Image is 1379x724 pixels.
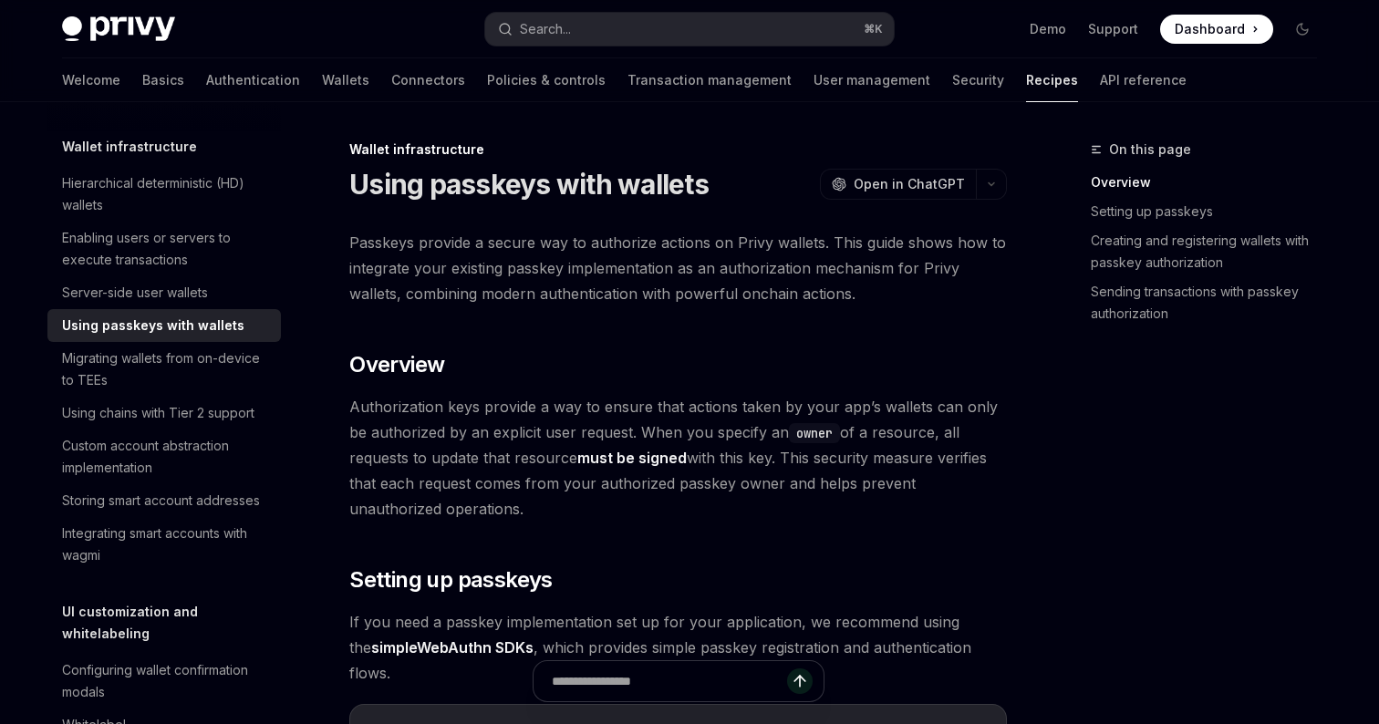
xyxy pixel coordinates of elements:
a: Dashboard [1160,15,1273,44]
span: If you need a passkey implementation set up for your application, we recommend using the , which ... [349,609,1007,686]
div: Wallet infrastructure [349,140,1007,159]
img: dark logo [62,16,175,42]
button: Send message [787,668,813,694]
div: Configuring wallet confirmation modals [62,659,270,703]
code: owner [789,423,840,443]
a: Welcome [62,58,120,102]
span: Setting up passkeys [349,565,553,595]
a: Recipes [1026,58,1078,102]
div: Migrating wallets from on-device to TEEs [62,347,270,391]
div: Search... [520,18,571,40]
a: Hierarchical deterministic (HD) wallets [47,167,281,222]
a: Security [952,58,1004,102]
div: Hierarchical deterministic (HD) wallets [62,172,270,216]
h1: Using passkeys with wallets [349,168,709,201]
a: API reference [1100,58,1187,102]
a: Support [1088,20,1138,38]
a: simpleWebAuthn SDKs [371,638,534,657]
a: Demo [1030,20,1066,38]
a: User management [814,58,930,102]
a: Connectors [391,58,465,102]
input: Ask a question... [552,661,787,701]
span: ⌘ K [864,22,883,36]
a: Wallets [322,58,369,102]
span: Dashboard [1175,20,1245,38]
button: Open search [485,13,894,46]
div: Using chains with Tier 2 support [62,402,254,424]
a: Custom account abstraction implementation [47,429,281,484]
a: Migrating wallets from on-device to TEEs [47,342,281,397]
a: Overview [1091,168,1332,197]
a: Policies & controls [487,58,606,102]
strong: must be signed [577,449,687,467]
button: Open in ChatGPT [820,169,976,200]
div: Integrating smart accounts with wagmi [62,522,270,566]
a: Sending transactions with passkey authorization [1091,277,1332,328]
a: Using chains with Tier 2 support [47,397,281,429]
span: On this page [1109,139,1191,160]
span: Authorization keys provide a way to ensure that actions taken by your app’s wallets can only be a... [349,394,1007,522]
h5: Wallet infrastructure [62,136,197,158]
span: Passkeys provide a secure way to authorize actions on Privy wallets. This guide shows how to inte... [349,230,1007,306]
h5: UI customization and whitelabeling [62,601,281,645]
a: Setting up passkeys [1091,197,1332,226]
a: Using passkeys with wallets [47,309,281,342]
a: Integrating smart accounts with wagmi [47,517,281,572]
button: Toggle dark mode [1288,15,1317,44]
a: Configuring wallet confirmation modals [47,654,281,708]
div: Enabling users or servers to execute transactions [62,227,270,271]
a: Transaction management [627,58,792,102]
a: Server-side user wallets [47,276,281,309]
div: Storing smart account addresses [62,490,260,512]
a: Basics [142,58,184,102]
a: Creating and registering wallets with passkey authorization [1091,226,1332,277]
div: Custom account abstraction implementation [62,435,270,479]
a: Authentication [206,58,300,102]
span: Overview [349,350,444,379]
a: Storing smart account addresses [47,484,281,517]
span: Open in ChatGPT [854,175,965,193]
a: Enabling users or servers to execute transactions [47,222,281,276]
div: Server-side user wallets [62,282,208,304]
div: Using passkeys with wallets [62,315,244,336]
